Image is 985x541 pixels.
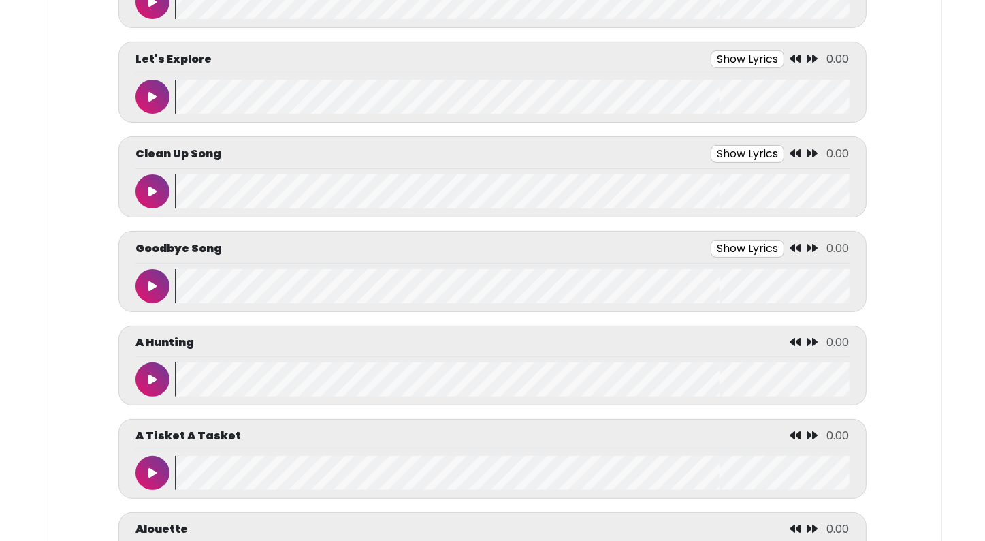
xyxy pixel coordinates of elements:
[827,51,850,67] span: 0.00
[827,521,850,537] span: 0.00
[827,241,850,256] span: 0.00
[135,51,212,67] p: Let's Explore
[827,428,850,444] span: 0.00
[135,521,188,538] p: Alouette
[135,428,241,444] p: A Tisket A Tasket
[135,335,194,351] p: A Hunting
[711,145,784,163] button: Show Lyrics
[827,335,850,350] span: 0.00
[827,146,850,161] span: 0.00
[711,240,784,258] button: Show Lyrics
[711,50,784,68] button: Show Lyrics
[135,241,222,257] p: Goodbye Song
[135,146,221,162] p: Clean Up Song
